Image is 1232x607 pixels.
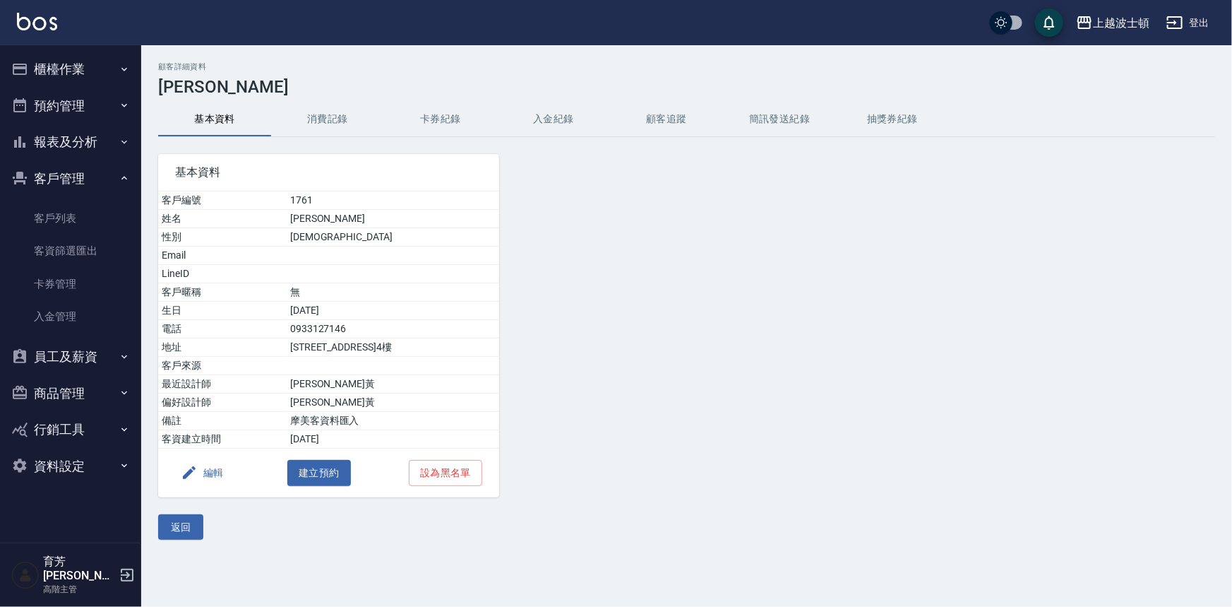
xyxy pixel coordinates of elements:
td: 備註 [158,412,287,430]
td: [PERSON_NAME]黃 [287,394,499,412]
button: 上越波士頓 [1070,8,1155,37]
button: 登出 [1161,10,1215,36]
h3: [PERSON_NAME] [158,77,1215,97]
button: 入金紀錄 [497,102,610,136]
button: 返回 [158,514,203,541]
span: 基本資料 [175,165,482,179]
button: 建立預約 [287,460,351,486]
td: 客戶來源 [158,357,287,375]
td: [DEMOGRAPHIC_DATA] [287,228,499,247]
button: 員工及薪資 [6,338,136,375]
button: 行銷工具 [6,411,136,448]
button: 商品管理 [6,375,136,412]
td: [PERSON_NAME]黃 [287,375,499,394]
button: 設為黑名單 [409,460,482,486]
td: LineID [158,265,287,283]
td: [STREET_ADDRESS]4樓 [287,338,499,357]
button: 基本資料 [158,102,271,136]
td: 客戶暱稱 [158,283,287,302]
td: 地址 [158,338,287,357]
button: 報表及分析 [6,124,136,160]
a: 客資篩選匯出 [6,235,136,267]
td: 姓名 [158,210,287,228]
td: 性別 [158,228,287,247]
td: [PERSON_NAME] [287,210,499,228]
a: 入金管理 [6,300,136,333]
button: 客戶管理 [6,160,136,197]
td: 客戶編號 [158,191,287,210]
td: 電話 [158,320,287,338]
button: 顧客追蹤 [610,102,723,136]
td: 客資建立時間 [158,430,287,449]
td: [DATE] [287,430,499,449]
td: 0933127146 [287,320,499,338]
td: 摩美客資料匯入 [287,412,499,430]
h2: 顧客詳細資料 [158,62,1215,71]
button: save [1035,8,1063,37]
h5: 育芳[PERSON_NAME] [43,555,115,583]
td: [DATE] [287,302,499,320]
td: 偏好設計師 [158,394,287,412]
button: 資料設定 [6,448,136,485]
button: 預約管理 [6,88,136,124]
p: 高階主管 [43,583,115,596]
button: 編輯 [175,460,229,486]
img: Logo [17,13,57,30]
button: 抽獎券紀錄 [836,102,949,136]
button: 櫃檯作業 [6,51,136,88]
td: 最近設計師 [158,375,287,394]
a: 客戶列表 [6,202,136,235]
img: Person [11,561,40,589]
a: 卡券管理 [6,268,136,300]
button: 簡訊發送紀錄 [723,102,836,136]
td: 無 [287,283,499,302]
button: 消費記錄 [271,102,384,136]
td: 1761 [287,191,499,210]
div: 上越波士頓 [1093,14,1149,32]
button: 卡券紀錄 [384,102,497,136]
td: 生日 [158,302,287,320]
td: Email [158,247,287,265]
